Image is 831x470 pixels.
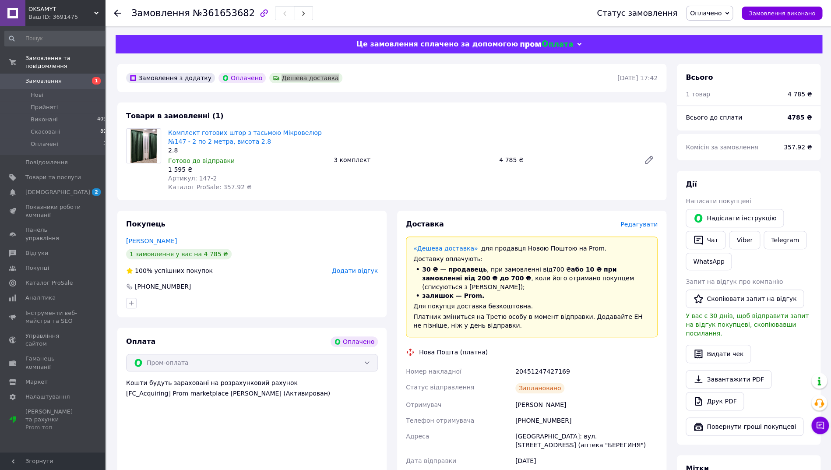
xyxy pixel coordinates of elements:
div: 1 595 ₴ [168,165,327,174]
div: Платник зміниться на Третю особу в момент відправки. Додавайте ЕН не пізніше, ніж у день відправки. [413,312,650,330]
div: успішних покупок [126,266,213,275]
span: 30 ₴ — продавець [422,266,487,273]
button: Надіслати інструкцію [686,209,784,227]
span: Комісія за замовлення [686,144,758,151]
span: 1 [92,77,101,85]
div: [PERSON_NAME] [514,397,659,413]
div: Для покупця доставка безкоштовна. [413,302,650,311]
div: 20451247427169 [514,364,659,379]
span: Отримувач [406,401,441,408]
a: Завантажити PDF [686,370,771,389]
time: [DATE] 17:42 [617,74,658,81]
div: Кошти будуть зараховані на розрахунковий рахунок [126,378,378,398]
li: , при замовленні від 700 ₴ , коли його отримано покупцем (списуються з [PERSON_NAME]); [413,265,650,291]
span: Інструменти веб-майстра та SEO [25,309,81,325]
span: Це замовлення сплачено за допомогою [356,40,518,48]
span: Оплата [126,337,155,346]
div: Дешева доставка [269,73,342,83]
button: Замовлення виконано [742,7,822,20]
span: Артикул: 147-2 [168,175,217,182]
div: 4 785 ₴ [788,90,812,99]
span: [PERSON_NAME] та рахунки [25,408,81,432]
span: У вас є 30 днів, щоб відправити запит на відгук покупцеві, скопіювавши посилання. [686,312,809,337]
span: Повідомлення [25,159,68,166]
span: Додати відгук [332,267,378,274]
span: 100% [135,267,152,274]
span: залишок — Prom. [422,292,484,299]
div: [DATE] [514,453,659,469]
span: №361653682 [193,8,255,18]
span: Написати покупцеві [686,198,751,205]
span: Готово до відправки [168,157,235,164]
div: [PHONE_NUMBER] [514,413,659,428]
span: Управління сайтом [25,332,81,348]
span: Замовлення виконано [749,10,815,17]
button: Скопіювати запит на відгук [686,290,804,308]
span: Товари в замовленні (1) [126,112,224,120]
div: Оплачено [331,336,378,347]
span: Аналітика [25,294,56,302]
span: Налаштування [25,393,70,401]
img: evopay logo [520,40,573,49]
div: для продавця Новою Поштою на Prom. [413,244,650,253]
div: [GEOGRAPHIC_DATA]: вул. [STREET_ADDRESS] (аптека "БЕРЕГИНЯ") [514,428,659,453]
button: Чат [686,231,725,249]
span: Дата відправки [406,457,456,464]
div: [FC_Acquiring] Prom marketplace [PERSON_NAME] (Активирован) [126,389,378,398]
span: 357.92 ₴ [784,144,812,151]
span: Редагувати [620,221,658,228]
a: Редагувати [640,151,658,169]
span: Гаманець компанії [25,355,81,371]
div: Заплановано [515,383,565,393]
span: 897 [100,128,109,136]
a: Telegram [764,231,806,249]
span: Оплачені [31,140,58,148]
a: WhatsApp [686,253,732,270]
span: 4096 [97,116,109,124]
div: 3 комплект [330,154,496,166]
span: OKSAMYT [28,5,94,13]
a: Комплект готових штор з тасьмою Мікровелюр №147 - 2 по 2 метра, висота 2.8 [168,129,322,145]
span: Відгуки [25,249,48,257]
span: Каталог ProSale [25,279,73,287]
span: Каталог ProSale: 357.92 ₴ [168,184,251,191]
img: Комплект готових штор з тасьмою Мікровелюр №147 - 2 по 2 метра, висота 2.8 [130,129,157,163]
span: Покупці [25,264,49,272]
span: [DEMOGRAPHIC_DATA] [25,188,90,196]
span: Номер накладної [406,368,461,375]
button: Повернути гроші покупцеві [686,417,803,436]
a: Друк PDF [686,392,744,410]
span: Скасовані [31,128,60,136]
span: Нові [31,91,43,99]
span: Оплачено [690,10,722,17]
span: Запит на відгук про компанію [686,278,783,285]
span: 1 товар [686,91,710,98]
span: Замовлення [131,8,190,18]
div: [PHONE_NUMBER] [134,282,192,291]
div: 4 785 ₴ [496,154,637,166]
div: 2.8 [168,146,327,155]
span: Замовлення та повідомлення [25,54,105,70]
span: Показники роботи компанії [25,203,81,219]
span: Товари та послуги [25,173,81,181]
button: Видати чек [686,345,751,363]
div: Prom топ [25,424,81,431]
span: Панель управління [25,226,81,242]
div: Нова Пошта (платна) [417,348,490,357]
span: 2 [92,188,101,196]
a: «Дешева доставка» [413,245,478,252]
b: 4785 ₴ [787,114,812,121]
div: Оплачено [218,73,266,83]
div: Доставку оплачують: [413,254,650,263]
div: Статус замовлення [597,9,677,18]
span: Всього [686,73,713,81]
span: Адреса [406,433,429,440]
div: 1 замовлення у вас на 4 785 ₴ [126,249,232,259]
div: Повернутися назад [114,9,121,18]
a: Viber [729,231,760,249]
span: Замовлення [25,77,62,85]
span: Дії [686,180,697,188]
span: Виконані [31,116,58,124]
div: Ваш ID: 3691475 [28,13,105,21]
span: Всього до сплати [686,114,742,121]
